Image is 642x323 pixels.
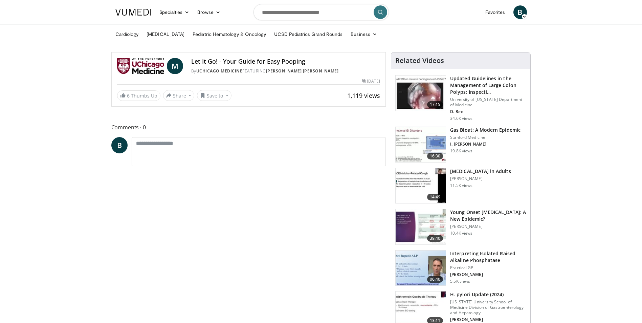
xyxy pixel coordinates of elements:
p: [PERSON_NAME] [450,317,526,322]
span: 16:30 [427,153,443,159]
h4: Let It Go! - Your Guide for Easy Pooping [191,58,380,65]
a: M [167,58,183,74]
a: Cardiology [111,27,143,41]
span: Comments 0 [111,123,386,132]
button: Save to [197,90,231,101]
img: dfcfcb0d-b871-4e1a-9f0c-9f64970f7dd8.150x105_q85_crop-smart_upscale.jpg [396,76,446,111]
img: VuMedi Logo [115,9,151,16]
img: UChicago Medicine [117,58,164,74]
img: b23cd043-23fa-4b3f-b698-90acdd47bf2e.150x105_q85_crop-smart_upscale.jpg [396,209,446,244]
a: 39:40 Young Onset [MEDICAL_DATA]: A New Epidemic? [PERSON_NAME] 10.4K views [395,209,526,245]
p: University of [US_STATE] Department of Medicine [450,97,526,108]
a: 06:40 Interpreting Isolated Raised Alkaline Phosphatase Practical GP [PERSON_NAME] 5.5K views [395,250,526,286]
span: 1,119 views [347,91,380,100]
div: By FEATURING [191,68,380,74]
p: Practical GP [450,265,526,271]
button: Share [163,90,195,101]
span: 17:15 [427,101,443,108]
p: 19.8K views [450,148,472,154]
a: UChicago Medicine [196,68,243,74]
p: [PERSON_NAME] [450,224,526,229]
h3: H. pylori Update (2024) [450,291,526,298]
img: 480ec31d-e3c1-475b-8289-0a0659db689a.150x105_q85_crop-smart_upscale.jpg [396,127,446,162]
a: Pediatric Hematology & Oncology [189,27,270,41]
h3: Young Onset [MEDICAL_DATA]: A New Epidemic? [450,209,526,222]
a: B [111,137,128,153]
a: 17:15 Updated Guidelines in the Management of Large Colon Polyps: Inspecti… University of [US_STA... [395,75,526,121]
p: I. [PERSON_NAME] [450,142,521,147]
p: [PERSON_NAME] [450,176,511,181]
a: Business [347,27,381,41]
a: 14:49 [MEDICAL_DATA] in Adults [PERSON_NAME] 11.5K views [395,168,526,204]
a: Favorites [481,5,509,19]
a: B [513,5,527,19]
a: UCSD Pediatrics Grand Rounds [270,27,347,41]
h3: Interpreting Isolated Raised Alkaline Phosphatase [450,250,526,264]
div: [DATE] [362,78,380,84]
a: Specialties [155,5,194,19]
a: 6 Thumbs Up [117,90,160,101]
span: 6 [127,92,130,99]
h3: [MEDICAL_DATA] in Adults [450,168,511,175]
p: 34.6K views [450,116,472,121]
p: 10.4K views [450,231,472,236]
p: [US_STATE] University School of Medicine Division of Gastroenterology and Hepatology [450,299,526,316]
p: 11.5K views [450,183,472,188]
a: Browse [193,5,224,19]
p: 5.5K views [450,279,470,284]
img: 6a4ee52d-0f16-480d-a1b4-8187386ea2ed.150x105_q85_crop-smart_upscale.jpg [396,251,446,286]
h3: Updated Guidelines in the Management of Large Colon Polyps: Inspecti… [450,75,526,95]
p: D. Rex [450,109,526,114]
p: Stanford Medicine [450,135,521,140]
p: [PERSON_NAME] [450,272,526,277]
h4: Related Videos [395,57,444,65]
h3: Gas Bloat: A Modern Epidemic [450,127,521,133]
a: 16:30 Gas Bloat: A Modern Epidemic Stanford Medicine I. [PERSON_NAME] 19.8K views [395,127,526,163]
span: 06:40 [427,276,443,283]
a: [PERSON_NAME] [PERSON_NAME] [266,68,339,74]
img: 11950cd4-d248-4755-8b98-ec337be04c84.150x105_q85_crop-smart_upscale.jpg [396,168,446,203]
span: 14:49 [427,194,443,200]
input: Search topics, interventions [253,4,389,20]
a: [MEDICAL_DATA] [142,27,189,41]
span: 39:40 [427,235,443,242]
